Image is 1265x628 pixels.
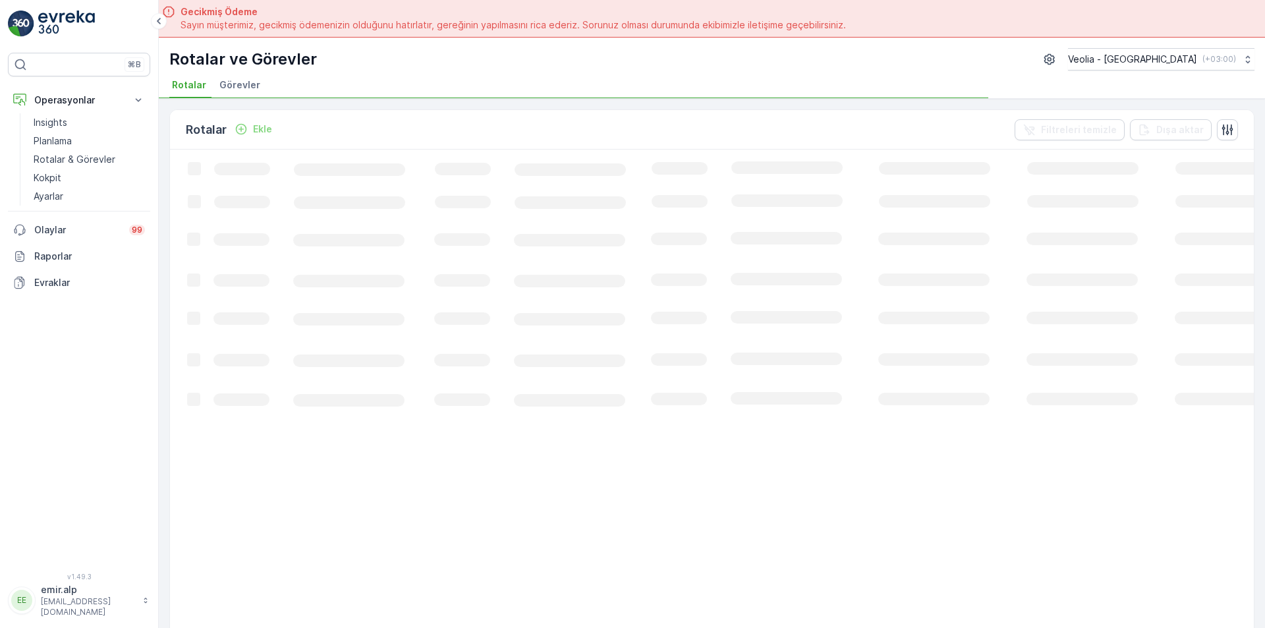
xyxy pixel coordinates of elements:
[229,121,277,137] button: Ekle
[28,113,150,132] a: Insights
[8,87,150,113] button: Operasyonlar
[8,573,150,581] span: v 1.49.3
[1202,54,1236,65] p: ( +03:00 )
[28,187,150,206] a: Ayarlar
[253,123,272,136] p: Ekle
[38,11,95,37] img: logo_light-DOdMpM7g.png
[41,596,136,617] p: [EMAIL_ADDRESS][DOMAIN_NAME]
[28,169,150,187] a: Kokpit
[8,583,150,617] button: EEemir.alp[EMAIL_ADDRESS][DOMAIN_NAME]
[41,583,136,596] p: emir.alp
[34,153,115,166] p: Rotalar & Görevler
[34,171,61,185] p: Kokpit
[8,243,150,270] a: Raporlar
[132,225,142,235] p: 99
[1068,53,1197,66] p: Veolia - [GEOGRAPHIC_DATA]
[34,250,145,263] p: Raporlar
[34,276,145,289] p: Evraklar
[34,94,124,107] p: Operasyonlar
[34,190,63,203] p: Ayarlar
[1041,123,1117,136] p: Filtreleri temizle
[181,18,846,32] span: Sayın müşterimiz, gecikmiş ödemenizin olduğunu hatırlatır, gereğinin yapılmasını rica ederiz. Sor...
[8,11,34,37] img: logo
[28,150,150,169] a: Rotalar & Görevler
[172,78,206,92] span: Rotalar
[34,116,67,129] p: Insights
[1015,119,1125,140] button: Filtreleri temizle
[11,590,32,611] div: EE
[28,132,150,150] a: Planlama
[1156,123,1204,136] p: Dışa aktar
[34,223,121,237] p: Olaylar
[181,5,846,18] span: Gecikmiş Ödeme
[186,121,227,139] p: Rotalar
[8,270,150,296] a: Evraklar
[219,78,260,92] span: Görevler
[8,217,150,243] a: Olaylar99
[169,49,317,70] p: Rotalar ve Görevler
[1068,48,1254,71] button: Veolia - [GEOGRAPHIC_DATA](+03:00)
[128,59,141,70] p: ⌘B
[1130,119,1212,140] button: Dışa aktar
[34,134,72,148] p: Planlama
